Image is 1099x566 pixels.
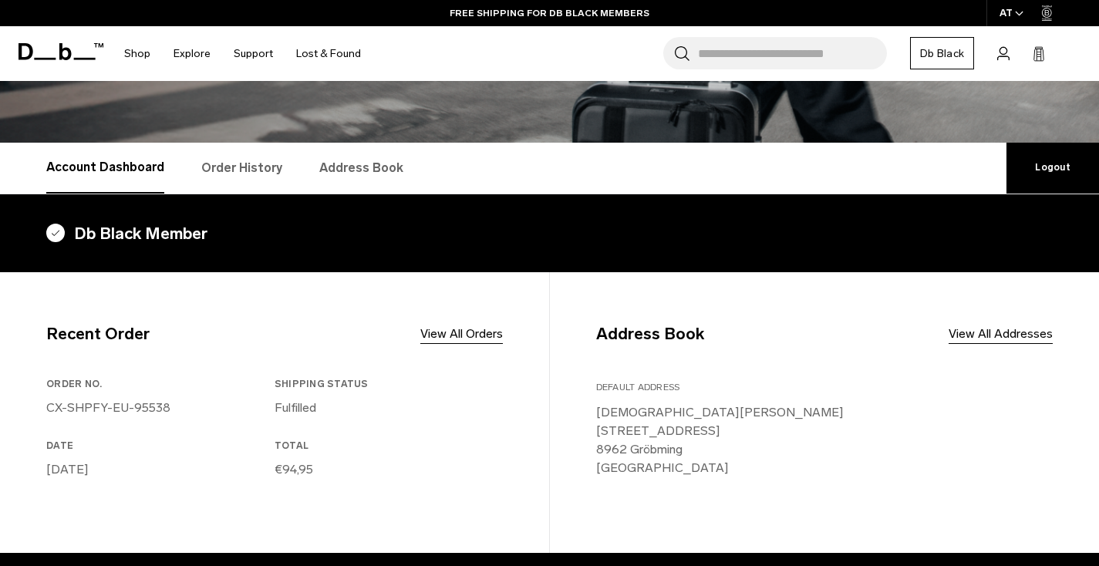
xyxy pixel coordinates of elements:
h3: Total [275,439,497,453]
h3: Order No. [46,377,268,391]
a: CX-SHPFY-EU-95538 [46,400,170,415]
a: Db Black [910,37,974,69]
p: €94,95 [275,460,497,479]
a: FREE SHIPPING FOR DB BLACK MEMBERS [450,6,649,20]
a: Explore [174,26,211,81]
h3: Shipping Status [275,377,497,391]
h4: Db Black Member [46,221,1053,246]
a: Logout [1006,143,1099,194]
a: Account Dashboard [46,143,164,194]
a: Shop [124,26,150,81]
p: Fulfilled [275,399,497,417]
p: [DEMOGRAPHIC_DATA][PERSON_NAME] [STREET_ADDRESS] 8962 Gröbming [GEOGRAPHIC_DATA] [596,403,1053,477]
h4: Address Book [596,322,704,346]
span: Default Address [596,382,680,392]
a: Order History [201,143,282,194]
a: View All Addresses [949,325,1053,343]
h3: Date [46,439,268,453]
a: Lost & Found [296,26,361,81]
a: Support [234,26,273,81]
p: [DATE] [46,460,268,479]
nav: Main Navigation [113,26,373,81]
h4: Recent Order [46,322,150,346]
a: View All Orders [420,325,503,343]
a: Address Book [319,143,403,194]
